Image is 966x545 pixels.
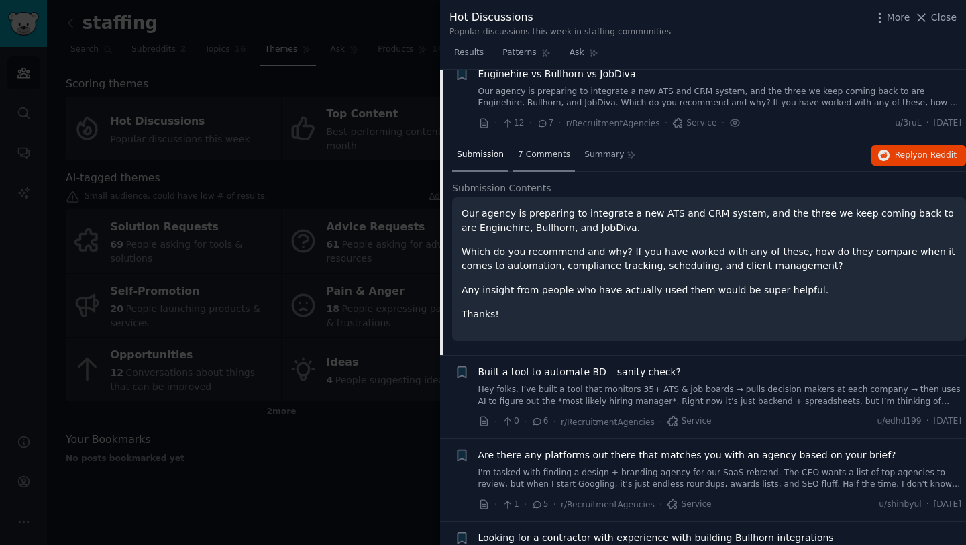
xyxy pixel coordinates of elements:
button: Close [914,11,957,25]
span: 12 [502,117,524,130]
p: Thanks! [462,307,957,321]
span: · [494,497,497,511]
span: Ask [570,47,584,59]
a: Patterns [498,42,555,70]
a: Built a tool to automate BD – sanity check? [478,365,682,379]
span: Close [931,11,957,25]
a: Enginehire vs Bullhorn vs JobDiva [478,67,636,81]
div: Hot Discussions [449,9,671,26]
span: · [553,415,556,429]
span: · [494,116,497,130]
span: r/RecruitmentAgencies [561,500,655,509]
span: [DATE] [934,415,961,428]
span: 7 Comments [518,149,570,161]
span: 7 [537,117,553,130]
span: · [659,497,662,511]
span: Reply [895,150,957,162]
span: Service [667,415,711,428]
span: Service [667,499,711,511]
a: Our agency is preparing to integrate a new ATS and CRM system, and the three we keep coming back ... [478,86,962,109]
button: Replyon Reddit [871,145,966,166]
span: u/edhd199 [877,415,922,428]
span: · [665,116,667,130]
span: r/RecruitmentAgencies [561,417,655,427]
span: Submission Contents [452,181,551,195]
span: 0 [502,415,519,428]
span: 5 [531,499,548,511]
a: Hey folks, I’ve built a tool that monitors 35+ ATS & job boards → pulls decision makers at each c... [478,384,962,407]
span: on Reddit [918,150,957,160]
p: Any insight from people who have actually used them would be super helpful. [462,283,957,297]
a: Ask [565,42,603,70]
span: u/3ruL [895,117,921,130]
span: Patterns [502,47,536,59]
span: r/RecruitmentAgencies [566,119,660,128]
span: · [524,415,527,429]
a: Looking for a contractor with experience with building Bullhorn integrations [478,531,834,545]
span: Summary [584,149,624,161]
span: 1 [502,499,519,511]
span: · [494,415,497,429]
span: · [529,116,532,130]
span: More [887,11,910,25]
a: Results [449,42,488,70]
span: Service [672,117,716,130]
span: Results [454,47,484,59]
span: · [558,116,561,130]
span: · [721,116,724,130]
span: u/shinbyul [879,499,921,511]
span: 6 [531,415,548,428]
span: · [926,415,929,428]
span: · [524,497,527,511]
span: · [659,415,662,429]
p: Our agency is preparing to integrate a new ATS and CRM system, and the three we keep coming back ... [462,207,957,235]
div: Popular discussions this week in staffing communities [449,26,671,38]
a: Are there any platforms out there that matches you with an agency based on your brief? [478,448,896,462]
span: · [926,499,929,511]
span: [DATE] [934,499,961,511]
span: Submission [457,149,504,161]
span: · [553,497,556,511]
p: Which do you recommend and why? If you have worked with any of these, how do they compare when it... [462,245,957,273]
button: More [873,11,910,25]
a: I'm tasked with finding a design + branding agency for our SaaS rebrand. The CEO wants a list of ... [478,467,962,491]
span: [DATE] [934,117,961,130]
span: · [926,117,929,130]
